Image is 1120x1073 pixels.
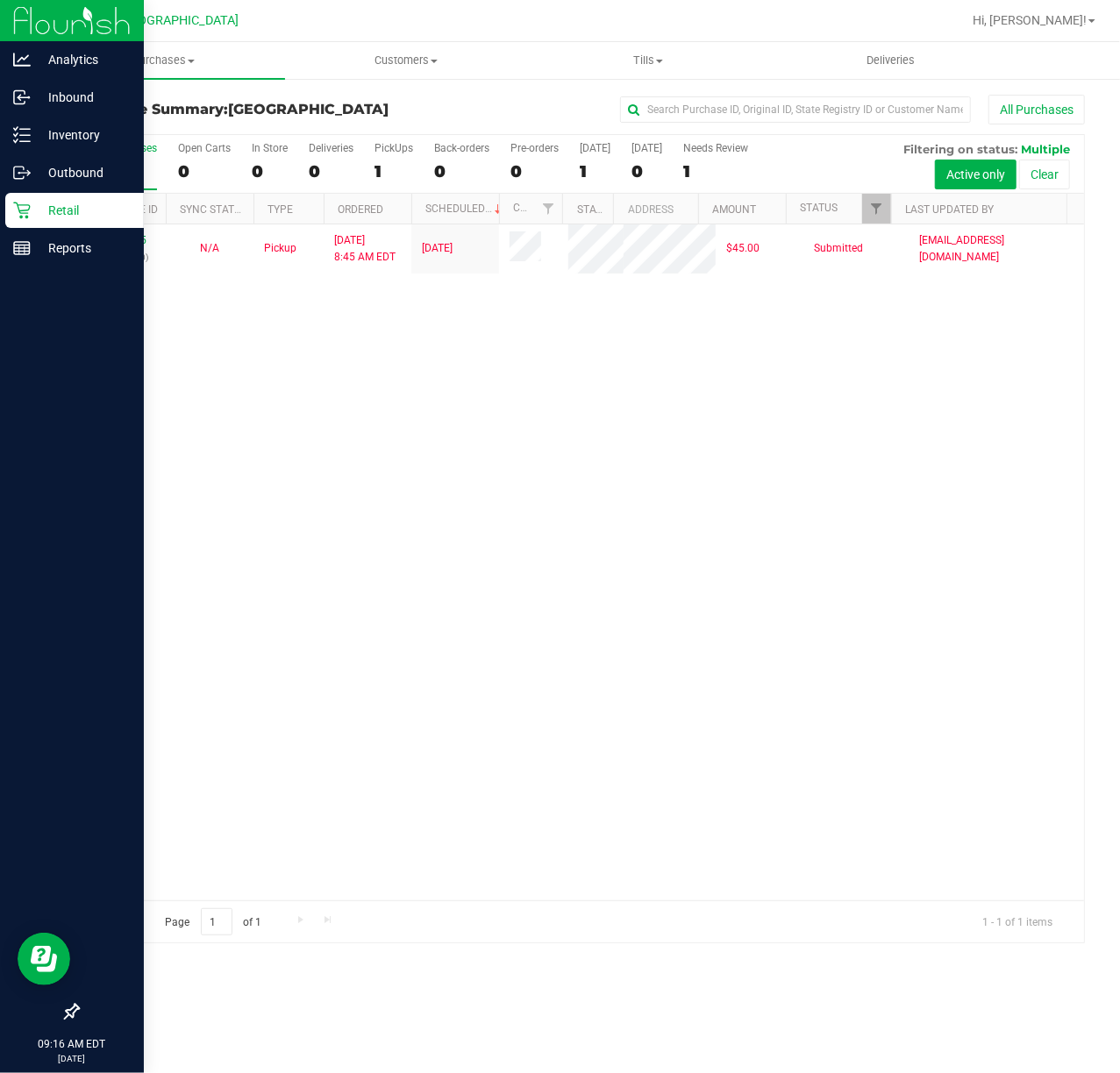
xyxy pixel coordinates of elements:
[228,101,389,117] span: [GEOGRAPHIC_DATA]
[42,42,285,79] a: Purchases
[510,161,559,181] div: 0
[180,203,247,216] a: Sync Status
[988,95,1085,124] button: All Purchases
[201,908,232,935] input: 1
[1021,142,1070,156] span: Multiple
[814,240,863,257] span: Submitted
[31,238,136,259] p: Reports
[285,42,528,79] a: Customers
[613,194,698,224] th: Address
[338,203,383,216] a: Ordered
[13,51,31,68] inline-svg: Analytics
[935,160,1017,189] button: Active only
[375,142,413,154] div: PickUps
[513,202,567,214] a: Customer
[13,126,31,144] inline-svg: Inventory
[8,1052,136,1065] p: [DATE]
[770,42,1013,79] a: Deliveries
[620,96,971,123] input: Search Purchase ID, Original ID, State Registry ID or Customer Name...
[13,202,31,219] inline-svg: Retail
[309,142,353,154] div: Deliveries
[31,162,136,183] p: Outbound
[252,142,288,154] div: In Store
[334,232,396,266] span: [DATE] 8:45 AM EDT
[178,142,231,154] div: Open Carts
[375,161,413,181] div: 1
[119,13,239,28] span: [GEOGRAPHIC_DATA]
[726,240,760,257] span: $45.00
[973,13,1087,27] span: Hi, [PERSON_NAME]!
[200,240,219,257] button: N/A
[425,203,505,215] a: Scheduled
[580,142,610,154] div: [DATE]
[18,933,70,985] iframe: Resource center
[580,161,610,181] div: 1
[800,202,838,214] a: Status
[8,1036,136,1052] p: 09:16 AM EDT
[712,203,756,216] a: Amount
[434,161,489,181] div: 0
[31,49,136,70] p: Analytics
[77,102,413,117] h3: Purchase Summary:
[510,142,559,154] div: Pre-orders
[533,194,562,224] a: Filter
[150,908,276,935] span: Page of 1
[178,161,231,181] div: 0
[13,239,31,257] inline-svg: Reports
[683,142,748,154] div: Needs Review
[268,203,293,216] a: Type
[577,203,669,216] a: State Registry ID
[1019,160,1070,189] button: Clear
[286,53,527,68] span: Customers
[843,53,938,68] span: Deliveries
[968,908,1066,934] span: 1 - 1 of 1 items
[200,242,219,254] span: Not Applicable
[13,89,31,106] inline-svg: Inbound
[919,232,1074,266] span: [EMAIL_ADDRESS][DOMAIN_NAME]
[862,194,891,224] a: Filter
[13,164,31,181] inline-svg: Outbound
[631,161,662,181] div: 0
[683,161,748,181] div: 1
[903,142,1017,156] span: Filtering on status:
[264,240,296,257] span: Pickup
[309,161,353,181] div: 0
[434,142,489,154] div: Back-orders
[252,161,288,181] div: 0
[42,53,285,68] span: Purchases
[527,42,770,79] a: Tills
[905,203,994,216] a: Last Updated By
[31,200,136,221] p: Retail
[31,87,136,108] p: Inbound
[631,142,662,154] div: [DATE]
[528,53,769,68] span: Tills
[31,124,136,146] p: Inventory
[422,240,453,257] span: [DATE]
